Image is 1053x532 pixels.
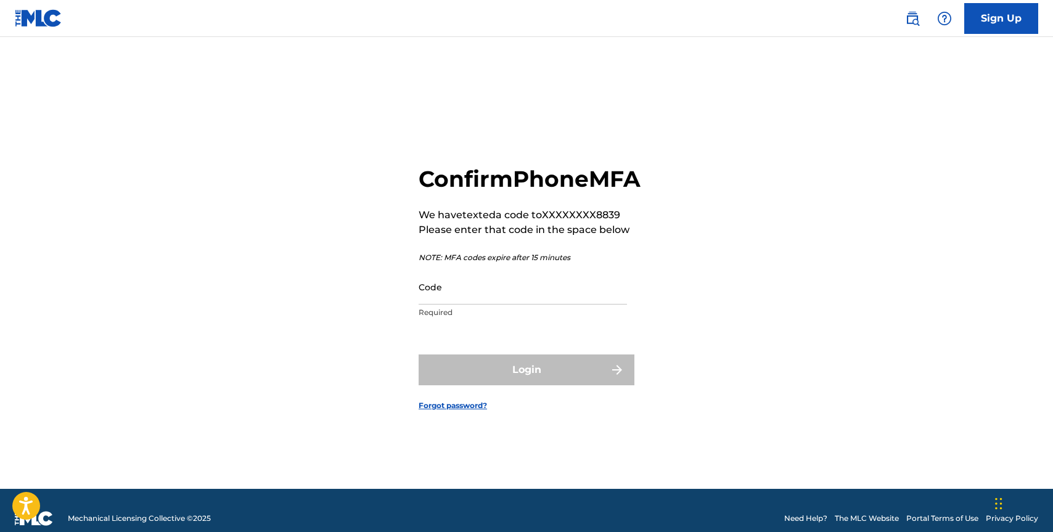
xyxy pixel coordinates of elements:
img: search [905,11,920,26]
img: logo [15,511,53,526]
h2: Confirm Phone MFA [419,165,641,193]
iframe: Chat Widget [991,473,1053,532]
a: Public Search [900,6,925,31]
a: Need Help? [784,513,827,524]
div: Drag [995,485,1002,522]
img: help [937,11,952,26]
p: We have texted a code to XXXXXXXX8839 [419,208,641,223]
div: Help [932,6,957,31]
a: Portal Terms of Use [906,513,978,524]
p: NOTE: MFA codes expire after 15 minutes [419,252,641,263]
a: The MLC Website [835,513,899,524]
p: Required [419,307,627,318]
a: Forgot password? [419,400,487,411]
img: MLC Logo [15,9,62,27]
span: Mechanical Licensing Collective © 2025 [68,513,211,524]
a: Sign Up [964,3,1038,34]
a: Privacy Policy [986,513,1038,524]
p: Please enter that code in the space below [419,223,641,237]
